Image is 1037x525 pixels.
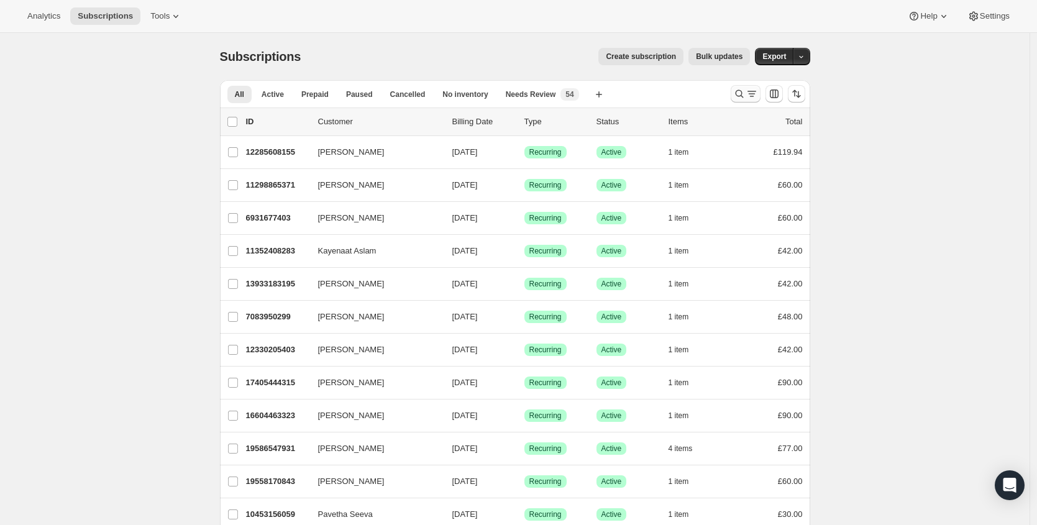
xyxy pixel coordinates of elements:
[601,444,622,454] span: Active
[311,406,435,426] button: [PERSON_NAME]
[246,146,308,158] p: 12285608155
[246,275,803,293] div: 13933183195[PERSON_NAME][DATE]SuccessRecurringSuccessActive1 item£42.00
[669,440,706,457] button: 4 items
[529,279,562,289] span: Recurring
[529,246,562,256] span: Recurring
[318,179,385,191] span: [PERSON_NAME]
[774,147,803,157] span: £119.94
[669,312,689,322] span: 1 item
[318,245,377,257] span: Kayenaat Aslam
[778,444,803,453] span: £77.00
[246,144,803,161] div: 12285608155[PERSON_NAME][DATE]SuccessRecurringSuccessActive1 item£119.94
[529,477,562,486] span: Recurring
[311,373,435,393] button: [PERSON_NAME]
[246,176,803,194] div: 11298865371[PERSON_NAME][DATE]SuccessRecurringSuccessActive1 item£60.00
[311,307,435,327] button: [PERSON_NAME]
[529,345,562,355] span: Recurring
[452,345,478,354] span: [DATE]
[960,7,1017,25] button: Settings
[696,52,742,62] span: Bulk updates
[246,242,803,260] div: 11352408283Kayenaat Aslam[DATE]SuccessRecurringSuccessActive1 item£42.00
[669,213,689,223] span: 1 item
[778,213,803,222] span: £60.00
[669,341,703,358] button: 1 item
[598,48,683,65] button: Create subscription
[246,473,803,490] div: 19558170843[PERSON_NAME][DATE]SuccessRecurringSuccessActive1 item£60.00
[220,50,301,63] span: Subscriptions
[452,147,478,157] span: [DATE]
[980,11,1010,21] span: Settings
[669,180,689,190] span: 1 item
[601,147,622,157] span: Active
[669,477,689,486] span: 1 item
[601,312,622,322] span: Active
[778,477,803,486] span: £60.00
[596,116,659,128] p: Status
[452,509,478,519] span: [DATE]
[150,11,170,21] span: Tools
[452,116,514,128] p: Billing Date
[778,509,803,519] span: £30.00
[785,116,802,128] p: Total
[669,444,693,454] span: 4 items
[311,241,435,261] button: Kayenaat Aslam
[778,180,803,189] span: £60.00
[318,116,442,128] p: Customer
[452,444,478,453] span: [DATE]
[669,411,689,421] span: 1 item
[529,444,562,454] span: Recurring
[246,245,308,257] p: 11352408283
[311,504,435,524] button: Pavetha Seeva
[669,506,703,523] button: 1 item
[318,508,373,521] span: Pavetha Seeva
[318,344,385,356] span: [PERSON_NAME]
[601,279,622,289] span: Active
[346,89,373,99] span: Paused
[601,213,622,223] span: Active
[669,374,703,391] button: 1 item
[246,344,308,356] p: 12330205403
[669,176,703,194] button: 1 item
[601,378,622,388] span: Active
[318,311,385,323] span: [PERSON_NAME]
[246,308,803,326] div: 7083950299[PERSON_NAME][DATE]SuccessRecurringSuccessActive1 item£48.00
[246,311,308,323] p: 7083950299
[311,439,435,459] button: [PERSON_NAME]
[235,89,244,99] span: All
[246,212,308,224] p: 6931677403
[246,409,308,422] p: 16604463323
[669,509,689,519] span: 1 item
[755,48,793,65] button: Export
[246,506,803,523] div: 10453156059Pavetha Seeva[DATE]SuccessRecurringSuccessActive1 item£30.00
[778,279,803,288] span: £42.00
[311,472,435,491] button: [PERSON_NAME]
[606,52,676,62] span: Create subscription
[778,246,803,255] span: £42.00
[311,175,435,195] button: [PERSON_NAME]
[601,509,622,519] span: Active
[669,209,703,227] button: 1 item
[20,7,68,25] button: Analytics
[688,48,750,65] button: Bulk updates
[529,411,562,421] span: Recurring
[506,89,556,99] span: Needs Review
[995,470,1025,500] div: Open Intercom Messenger
[27,11,60,21] span: Analytics
[318,409,385,422] span: [PERSON_NAME]
[262,89,284,99] span: Active
[246,374,803,391] div: 17405444315[PERSON_NAME][DATE]SuccessRecurringSuccessActive1 item£90.00
[70,7,140,25] button: Subscriptions
[788,85,805,103] button: Sort the results
[529,312,562,322] span: Recurring
[452,312,478,321] span: [DATE]
[529,378,562,388] span: Recurring
[452,279,478,288] span: [DATE]
[669,147,689,157] span: 1 item
[318,146,385,158] span: [PERSON_NAME]
[442,89,488,99] span: No inventory
[246,116,803,128] div: IDCustomerBilling DateTypeStatusItemsTotal
[452,180,478,189] span: [DATE]
[318,475,385,488] span: [PERSON_NAME]
[311,340,435,360] button: [PERSON_NAME]
[669,378,689,388] span: 1 item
